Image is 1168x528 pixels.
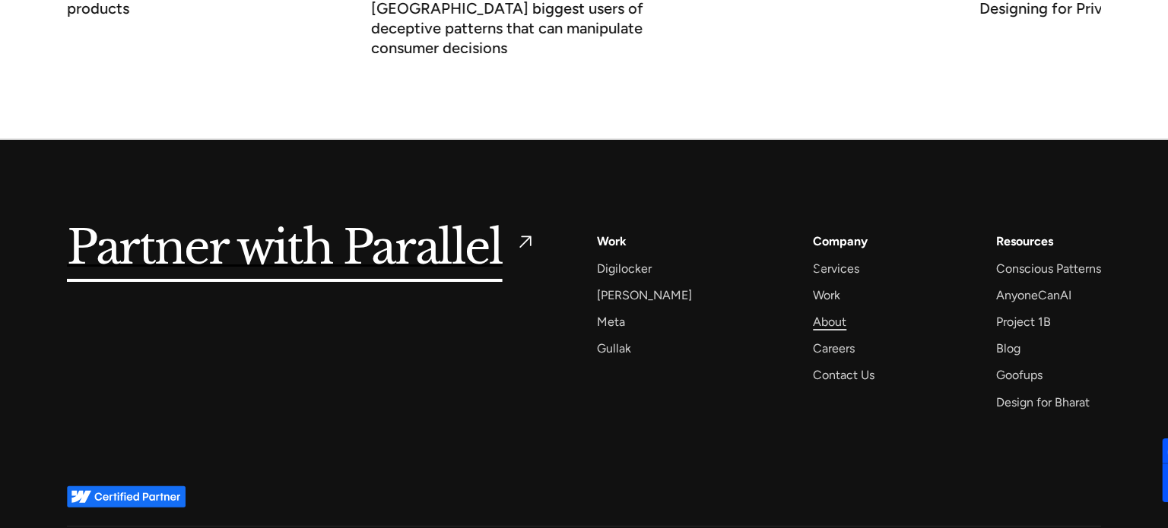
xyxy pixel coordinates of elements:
[813,231,868,251] a: Company
[996,311,1051,332] a: Project 1B
[813,365,874,385] a: Contact Us
[67,231,503,266] h5: Partner with Parallel
[597,285,692,305] a: [PERSON_NAME]
[597,231,627,251] a: Work
[597,338,631,359] a: Gullak
[996,285,1071,305] a: AnyoneCanAI
[597,311,625,332] a: Meta
[996,392,1090,413] a: Design for Bharat
[996,231,1053,251] div: Resources
[67,231,536,266] a: Partner with Parallel
[813,338,855,359] a: Careers
[813,258,859,279] a: Services
[996,338,1020,359] a: Blog
[996,258,1101,279] a: Conscious Patterns
[996,365,1043,385] a: Goofups
[813,311,846,332] a: About
[597,258,652,279] a: Digilocker
[813,285,840,305] a: Work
